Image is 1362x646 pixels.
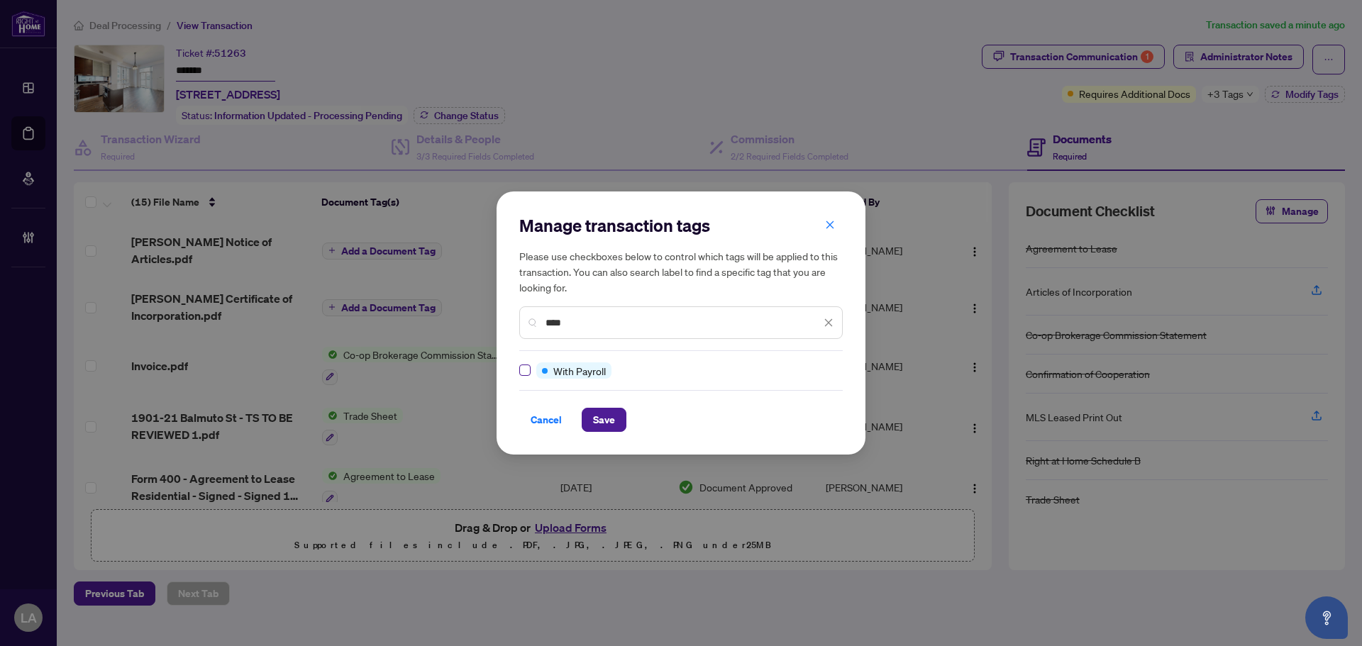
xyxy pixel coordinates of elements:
[582,408,626,432] button: Save
[824,318,834,328] span: close
[519,408,573,432] button: Cancel
[593,408,615,431] span: Save
[553,363,606,379] span: With Payroll
[519,214,843,237] h2: Manage transaction tags
[1305,596,1348,639] button: Open asap
[531,408,562,431] span: Cancel
[519,248,843,295] h5: Please use checkboxes below to control which tags will be applied to this transaction. You can al...
[825,220,835,230] span: close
